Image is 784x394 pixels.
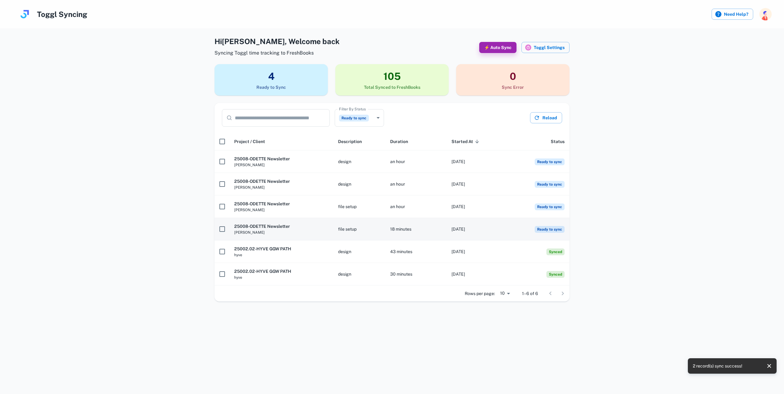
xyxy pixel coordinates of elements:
td: design [333,240,385,263]
span: Ready to sync [535,158,565,165]
td: [DATE] [447,195,508,218]
p: 1–6 of 6 [522,290,538,297]
span: Synced [546,248,565,255]
div: scrollable content [214,133,570,285]
span: Project / Client [234,138,265,145]
td: design [333,150,385,173]
h6: 25008-ODETTE Newsletter [234,223,328,230]
h4: Toggl Syncing [37,9,87,20]
img: logo.svg [18,8,31,20]
label: Need Help? [712,9,753,20]
img: Toggl icon [525,44,531,51]
button: close [764,361,774,371]
h6: Total Synced to FreshBooks [335,84,449,91]
span: Ready to sync [535,203,565,210]
td: file setup [333,218,385,240]
span: hyve [234,252,328,258]
span: Status [551,138,565,145]
td: design [333,173,385,195]
span: hyve [234,275,328,280]
span: [PERSON_NAME] [234,162,328,168]
button: Reload [530,112,562,123]
span: Description [338,138,362,145]
img: photoURL [759,8,772,20]
label: Filter By Status [339,106,366,112]
h6: Sync Error [456,84,570,91]
h6: 25002.02-HYVE GGW PATH [234,268,328,275]
div: 2 record(s) sync success! [693,360,742,372]
h3: 105 [335,69,449,84]
span: Ready to sync [339,115,369,121]
td: 18 minutes [385,218,447,240]
td: an hour [385,195,447,218]
span: Syncing Toggl time tracking to FreshBooks [214,49,340,57]
td: file setup [333,195,385,218]
h3: 4 [214,69,328,84]
h4: Hi [PERSON_NAME] , Welcome back [214,36,340,47]
span: [PERSON_NAME] [234,185,328,190]
td: [DATE] [447,263,508,285]
td: [DATE] [447,218,508,240]
td: 30 minutes [385,263,447,285]
span: Ready to sync [535,226,565,233]
span: Ready to sync [535,181,565,188]
span: Duration [390,138,408,145]
button: ⚡ Auto Sync [479,42,517,53]
p: Rows per page: [465,290,495,297]
h6: 25008-ODETTE Newsletter [234,200,328,207]
span: [PERSON_NAME] [234,230,328,235]
h6: 25008-ODETTE Newsletter [234,178,328,185]
td: [DATE] [447,173,508,195]
h6: 25002.02-HYVE GGW PATH [234,245,328,252]
span: Synced [546,271,565,278]
div: 10 [497,289,512,298]
span: [PERSON_NAME] [234,207,328,213]
h6: Ready to Sync [214,84,328,91]
span: Started At [451,138,481,145]
td: an hour [385,150,447,173]
td: [DATE] [447,150,508,173]
td: 43 minutes [385,240,447,263]
div: Ready to sync [335,109,384,127]
button: Toggl iconToggl Settings [521,42,570,53]
h6: 25008-ODETTE Newsletter [234,155,328,162]
td: [DATE] [447,240,508,263]
td: design [333,263,385,285]
td: an hour [385,173,447,195]
h3: 0 [456,69,570,84]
